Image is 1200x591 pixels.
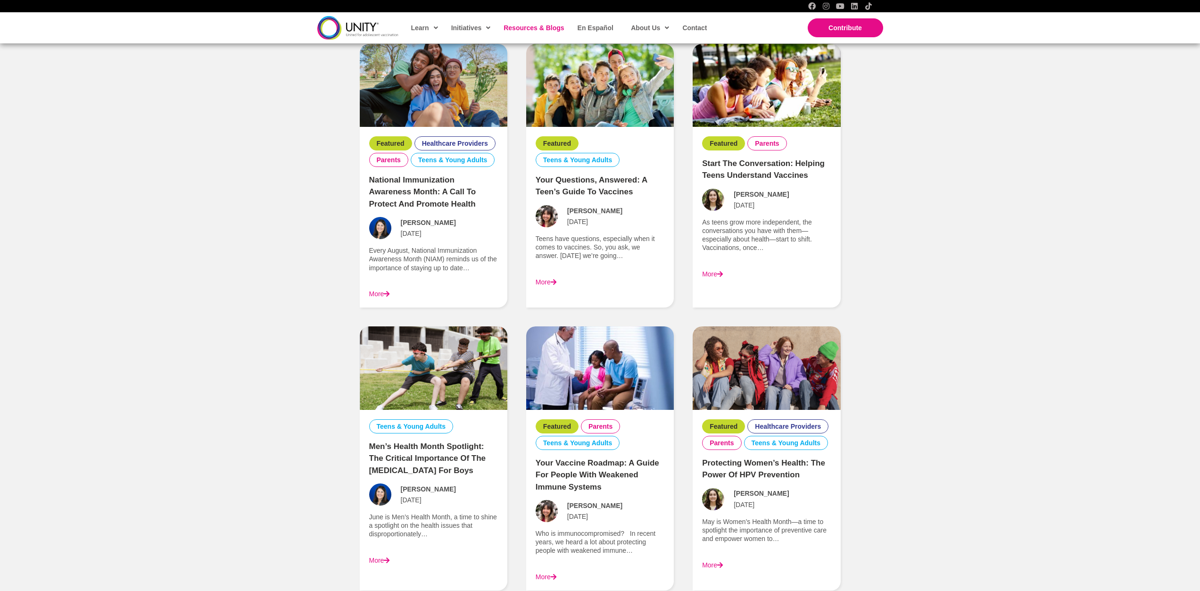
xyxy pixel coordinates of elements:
[626,17,673,39] a: About Us
[504,24,564,32] span: Resources & Blogs
[543,156,612,164] a: Teens & Young Adults
[377,422,446,431] a: Teens & Young Adults
[360,364,507,371] a: Men’s Health Month Spotlight: The Critical Importance of the HPV Vaccine for Boys
[702,159,825,180] a: Start the Conversation: Helping Teens Understand Vaccines
[734,190,789,199] span: [PERSON_NAME]
[808,2,816,10] a: Facebook
[536,278,556,286] a: More
[369,513,498,539] p: June is Men’s Health Month, a time to shine a spotlight on the health issues that disproportionat...
[369,217,391,239] img: Avatar photo
[734,489,789,498] span: [PERSON_NAME]
[536,573,556,581] a: More
[401,229,422,238] span: [DATE]
[369,483,391,506] img: Avatar photo
[710,139,737,148] a: Featured
[702,458,825,480] a: Protecting Women’s Health: The Power of HPV Prevention
[808,18,883,37] a: Contribute
[693,81,840,88] a: Start the Conversation: Helping Teens Understand Vaccines
[693,364,840,371] a: Protecting Women’s Health: The Power of HPV Prevention
[536,234,664,260] p: Teens have questions, especially when it comes to vaccines. So, you ask, we answer. [DATE] we’re ...
[755,139,779,148] a: Parents
[631,21,669,35] span: About Us
[678,17,711,39] a: Contact
[536,458,659,491] a: Your Vaccine Roadmap: A Guide for People with Weakened Immune Systems
[836,2,844,10] a: YouTube
[567,501,622,510] span: [PERSON_NAME]
[536,175,647,197] a: Your Questions, Answered: A Teen’s Guide to Vaccines
[828,24,862,32] span: Contribute
[369,442,486,475] a: Men’s Health Month Spotlight: The Critical Importance of the [MEDICAL_DATA] for Boys
[578,24,613,32] span: En Español
[734,500,754,509] span: [DATE]
[536,205,558,227] img: Avatar photo
[682,24,707,32] span: Contact
[567,217,588,226] span: [DATE]
[536,529,664,555] p: Who is immunocompromised? In recent years, we heard a lot about protecting people with weakened i...
[702,488,724,510] img: Avatar photo
[702,517,831,543] p: May is Women’s Health Month—a time to spotlight the importance of preventive care and empower wom...
[702,270,723,278] a: More
[543,139,571,148] a: Featured
[422,139,488,148] a: Healthcare Providers
[369,246,498,272] p: Every August, National Immunization Awareness Month (NIAM) reminds us of the importance of stayin...
[752,439,821,447] a: Teens & Young Adults
[369,557,390,564] a: More
[543,422,571,431] a: Featured
[377,156,401,164] a: Parents
[377,139,405,148] a: Featured
[401,485,456,493] span: [PERSON_NAME]
[865,2,872,10] a: TikTok
[710,439,734,447] a: Parents
[317,16,398,39] img: unity-logo-dark
[418,156,488,164] a: Teens & Young Adults
[702,189,724,211] img: Avatar photo
[755,422,821,431] a: Healthcare Providers
[588,422,612,431] a: Parents
[734,201,754,209] span: [DATE]
[702,561,723,569] a: More
[401,218,456,227] span: [PERSON_NAME]
[411,21,438,35] span: Learn
[536,500,558,522] img: Avatar photo
[369,290,390,298] a: More
[851,2,858,10] a: LinkedIn
[369,175,476,208] a: National Immunization Awareness Month: A Call to Protect and Promote Health
[526,364,674,371] a: Your Vaccine Roadmap: A Guide for People with Weakened Immune Systems
[567,512,588,521] span: [DATE]
[710,422,737,431] a: Featured
[543,439,612,447] a: Teens & Young Adults
[573,17,617,39] a: En Español
[702,218,831,252] p: As teens grow more independent, the conversations you have with them—especially about health—star...
[401,496,422,504] span: [DATE]
[499,17,568,39] a: Resources & Blogs
[822,2,830,10] a: Instagram
[526,81,674,88] a: Your Questions, Answered: A Teen’s Guide to Vaccines
[360,81,507,88] a: National Immunization Awareness Month: A Call to Protect and Promote Health
[567,207,622,215] span: [PERSON_NAME]
[451,21,491,35] span: Initiatives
